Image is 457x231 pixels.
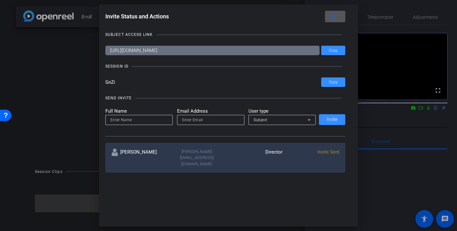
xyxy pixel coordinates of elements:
div: [PERSON_NAME][EMAIL_ADDRESS][DOMAIN_NAME] [168,148,225,167]
span: Subject [254,118,268,122]
openreel-title-line: SEND INVITE [105,95,346,101]
div: Invite Status and Actions [105,11,346,22]
button: Copy [321,46,345,55]
mat-icon: close [330,13,338,21]
mat-label: Full Name [105,108,173,115]
div: Director [225,148,282,167]
button: Copy [321,77,345,87]
openreel-title-line: SESSION ID [105,63,346,69]
span: Invite Sent [317,149,340,155]
span: Copy [329,80,338,85]
div: SUBJECT ACCESS LINK [105,31,153,38]
mat-label: User type [248,108,316,115]
span: Copy [329,48,338,53]
mat-label: Email Address [177,108,244,115]
div: SEND INVITE [105,95,132,101]
input: Enter Name [110,116,168,124]
openreel-title-line: SUBJECT ACCESS LINK [105,31,346,38]
div: [PERSON_NAME] [111,148,168,167]
input: Enter Email [182,116,239,124]
div: SESSION ID [105,63,129,69]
